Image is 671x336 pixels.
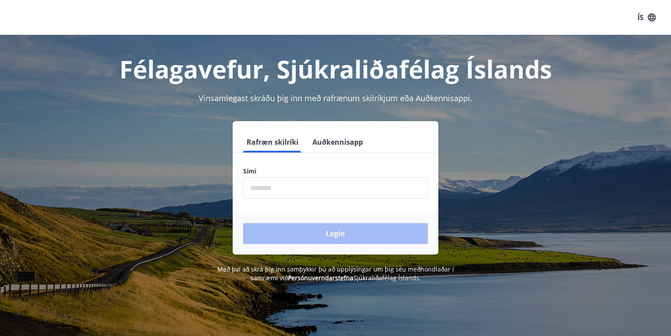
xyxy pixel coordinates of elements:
[199,93,472,103] span: Vinsamlegast skráðu þig inn með rafrænum skilríkjum eða Auðkennisappi.
[32,52,639,85] h1: Félagavefur, Sjúkraliðafélag Íslands
[288,274,353,282] a: Persónuverndarstefna
[633,10,661,25] button: ÍS
[309,132,366,153] button: Auðkennisapp
[243,167,428,176] label: Sími
[243,132,302,153] button: Rafræn skilríki
[217,265,454,282] span: Með því að skrá þig inn samþykkir þú að upplýsingar um þig séu meðhöndlaðar í samræmi við Sjúkral...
